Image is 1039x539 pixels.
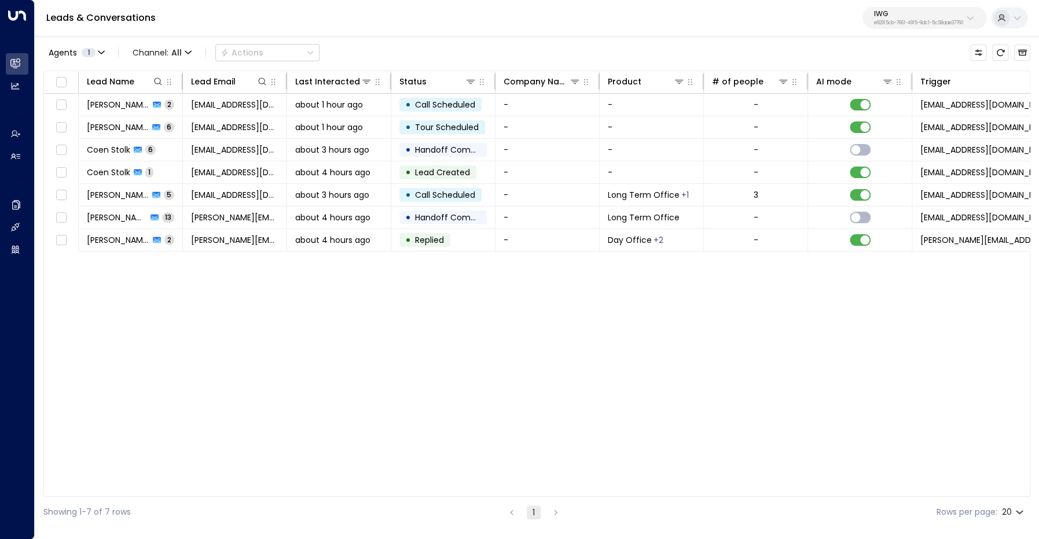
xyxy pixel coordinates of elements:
span: Call Scheduled [415,189,475,201]
span: 6 [164,122,174,132]
td: - [495,229,600,251]
div: - [754,167,758,178]
span: Toggle select row [54,143,68,157]
span: Agents [49,49,77,57]
nav: pagination navigation [504,505,563,519]
div: • [405,95,411,115]
span: coenstolk75@gmail.com [191,167,278,178]
span: ruiz.soledad@gmail.com [191,212,278,223]
span: Lead Created [415,167,470,178]
span: Daniel (Test2) [87,99,149,110]
div: • [405,230,411,250]
span: Call Scheduled [415,99,475,110]
span: Daniel Teixeira [87,121,149,133]
td: - [495,94,600,116]
a: Leads & Conversations [46,11,156,24]
span: Toggle select row [54,211,68,225]
div: • [405,117,411,137]
span: Tour Scheduled [415,121,479,133]
span: 1 [82,48,96,57]
div: # of people [712,75,789,88]
div: Status [399,75,476,88]
div: AI mode [816,75,893,88]
div: • [405,185,411,205]
div: Status [399,75,427,88]
span: Handoff Completed [415,144,497,156]
span: Long Term Office [608,212,680,223]
span: Handoff Completed [415,212,497,223]
div: • [405,140,411,160]
span: Toggle select row [54,233,68,248]
span: about 3 hours ago [295,144,369,156]
span: All [171,48,182,57]
button: Archived Leads [1014,45,1030,61]
div: Product [608,75,685,88]
span: Toggle select all [54,75,68,90]
span: Toggle select row [54,165,68,180]
button: Channel:All [128,45,196,61]
span: ruiz.soledad@gmail.com [191,234,278,246]
span: 6 [145,145,156,154]
span: MARIA SOLEDAD RUIZ CATELLI [87,212,147,223]
span: 2 [164,99,174,109]
span: 1 [145,167,153,177]
div: Lead Name [87,75,164,88]
span: Replied [415,234,444,246]
span: turok3000@gmail.com [191,189,278,201]
span: Toggle select row [54,98,68,112]
div: Last Interacted [295,75,372,88]
div: - [754,99,758,110]
div: - [754,121,758,133]
td: - [495,139,600,161]
td: - [495,161,600,183]
button: Customize [970,45,986,61]
span: dteixeira+test2@gmail.com [191,99,278,110]
div: - [754,144,758,156]
span: Refresh [992,45,1008,61]
div: Lead Email [191,75,268,88]
div: Trigger [920,75,951,88]
button: Agents1 [43,45,109,61]
button: IWGe92915cb-7661-49f5-9dc1-5c58aae37760 [862,7,986,29]
span: Toggle select row [54,188,68,202]
span: about 1 hour ago [295,121,363,133]
span: Long Term Office [608,189,680,201]
div: Showing 1-7 of 7 rows [43,506,131,518]
td: - [600,161,704,183]
span: about 4 hours ago [295,234,370,246]
label: Rows per page: [937,506,997,518]
div: 20 [1002,504,1026,520]
div: - [754,234,758,246]
td: - [495,116,600,138]
span: 5 [164,190,174,200]
p: IWG [874,10,963,17]
div: - [754,212,758,223]
div: Actions [221,47,263,58]
span: Channel: [128,45,196,61]
div: Lead Name [87,75,134,88]
span: about 1 hour ago [295,99,363,110]
span: about 4 hours ago [295,167,370,178]
div: • [405,208,411,227]
div: • [405,163,411,182]
td: - [600,94,704,116]
div: AI mode [816,75,851,88]
span: Coen Stolk [87,167,130,178]
td: - [495,206,600,228]
td: - [600,116,704,138]
span: 2 [164,235,174,245]
span: about 3 hours ago [295,189,369,201]
button: page 1 [527,505,541,519]
td: - [495,184,600,206]
span: MARIA SOLEDAD RUIZ CATELLI [87,234,149,246]
div: # of people [712,75,763,88]
div: Workstation [681,189,689,201]
div: Product [608,75,641,88]
div: Company Name [504,75,581,88]
div: Button group with a nested menu [215,44,320,61]
span: Daniel Vaca [87,189,149,201]
span: 13 [162,212,174,222]
span: dteixeira@gmail.com [191,121,278,133]
div: Company Name [504,75,569,88]
div: Lead Email [191,75,236,88]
